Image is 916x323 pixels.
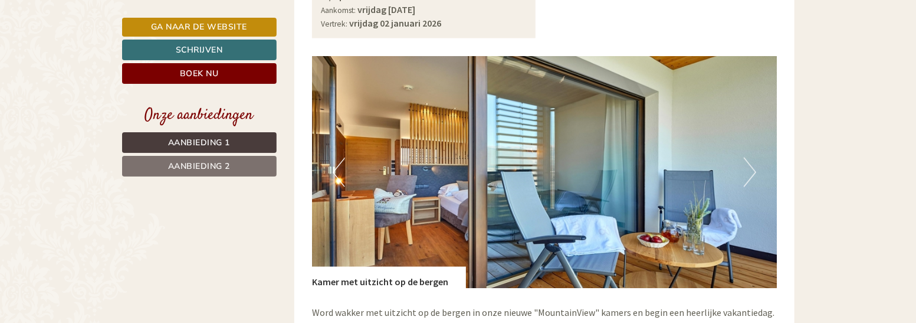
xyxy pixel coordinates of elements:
font: Goedemorgen, hoe kunnen we je helpen? [18,44,183,56]
button: Vorig [333,158,345,187]
span: Aanbieding 1 [168,137,230,148]
div: [GEOGRAPHIC_DATA] [18,34,183,44]
button: Volgend [744,158,756,187]
a: Schrijven [122,40,277,60]
small: Aankomst: [321,5,356,15]
div: Onze aanbiedingen [122,105,277,126]
span: Aanbieding 2 [168,161,230,172]
a: Ga naar de website [122,18,277,37]
div: Zaterdag [203,9,262,29]
b: vrijdag [DATE] [357,4,415,15]
b: vrijdag 02 januari 2026 [349,17,441,29]
small: 11:37 [18,57,183,66]
div: Kamer met uitzicht op de bergen [312,267,466,289]
img: Beeld [312,56,777,289]
a: Boek nu [122,63,277,84]
small: Vertrek: [321,19,347,29]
